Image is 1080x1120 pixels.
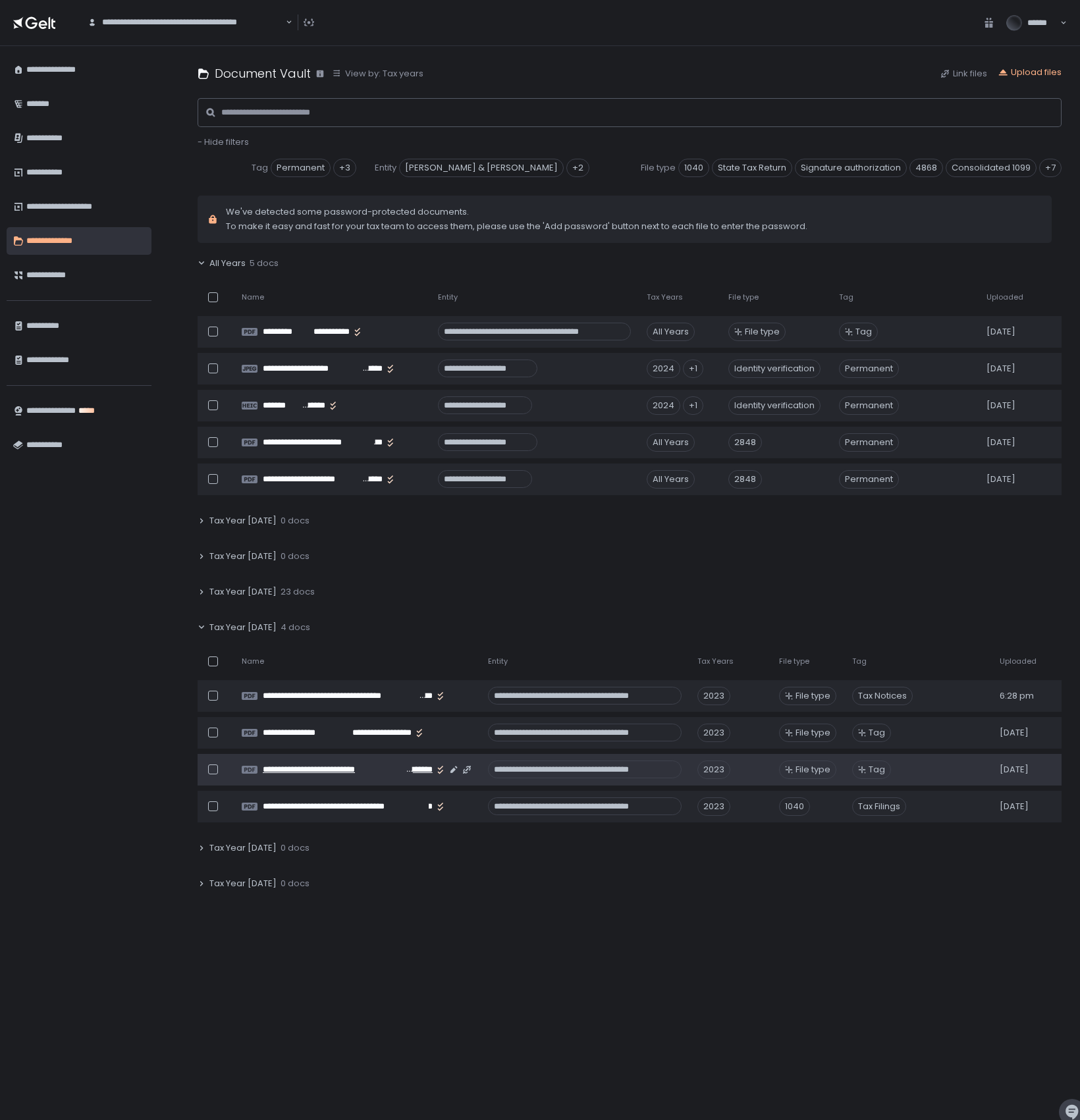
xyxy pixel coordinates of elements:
div: Identity verification [728,396,821,415]
span: 0 docs [281,550,310,562]
span: Tax Year [DATE] [209,515,277,527]
span: Tag [839,292,853,302]
button: Upload files [998,67,1062,78]
span: [PERSON_NAME] & [PERSON_NAME] [399,159,564,177]
div: All Years [647,433,695,452]
span: 4 docs [281,622,310,633]
span: [DATE] [986,473,1015,485]
div: Identity verification [728,360,821,378]
div: 2024 [647,360,680,378]
span: Tax Notices [852,687,913,705]
span: File type [745,326,780,338]
span: Signature authorization [795,159,907,177]
div: +7 [1039,159,1062,177]
span: Uploaded [1000,656,1037,666]
div: 2023 [697,724,730,742]
span: Tax Year [DATE] [209,622,277,633]
div: Search for option [79,9,292,37]
span: Name [242,292,264,302]
span: Tag [869,727,885,739]
span: Entity [488,656,508,666]
span: File type [796,690,830,702]
span: 6:28 pm [1000,690,1034,702]
input: Search for option [88,28,284,41]
div: 1040 [779,797,810,816]
div: 2023 [697,797,730,816]
span: Consolidated 1099 [946,159,1037,177]
div: All Years [647,323,695,341]
button: View by: Tax years [332,68,423,80]
div: 2023 [697,687,730,705]
span: Tax Year [DATE] [209,842,277,854]
span: Entity [438,292,458,302]
div: +3 [333,159,356,177]
button: Link files [940,68,987,80]
span: All Years [209,257,246,269]
span: File type [779,656,809,666]
div: +1 [683,360,703,378]
span: Tag [852,656,867,666]
span: Tax Years [697,656,734,666]
span: 5 docs [250,257,279,269]
span: [DATE] [1000,727,1029,739]
span: Tax Year [DATE] [209,878,277,890]
span: Permanent [839,470,899,489]
div: +2 [566,159,589,177]
span: Tag [252,162,268,174]
span: We've detected some password-protected documents. [226,206,807,218]
span: State Tax Return [712,159,792,177]
span: Name [242,656,264,666]
span: Permanent [839,433,899,452]
span: Entity [375,162,396,174]
span: [DATE] [986,437,1015,448]
span: [DATE] [986,363,1015,375]
span: Tax Year [DATE] [209,550,277,562]
span: File type [728,292,759,302]
span: Tax Year [DATE] [209,586,277,598]
div: 2024 [647,396,680,415]
span: Tax Years [647,292,683,302]
span: 1040 [678,159,709,177]
span: [DATE] [1000,764,1029,776]
div: 2023 [697,760,730,779]
div: +1 [683,396,703,415]
span: [DATE] [1000,801,1029,813]
span: File type [796,727,830,739]
div: 2848 [728,470,762,489]
span: 0 docs [281,842,310,854]
span: - Hide filters [198,136,249,148]
span: Tax Filings [852,797,906,816]
span: 23 docs [281,586,315,598]
h1: Document Vault [215,65,311,82]
span: Permanent [839,360,899,378]
span: 0 docs [281,515,310,527]
span: 4868 [909,159,943,177]
span: Uploaded [986,292,1023,302]
span: Tag [869,764,885,776]
span: File type [796,764,830,776]
div: All Years [647,470,695,489]
span: Permanent [271,159,331,177]
span: Tag [855,326,872,338]
span: File type [641,162,676,174]
div: 2848 [728,433,762,452]
button: - Hide filters [198,136,249,148]
span: 0 docs [281,878,310,890]
span: [DATE] [986,400,1015,412]
span: [DATE] [986,326,1015,338]
span: To make it easy and fast for your tax team to access them, please use the 'Add password' button n... [226,221,807,232]
span: Permanent [839,396,899,415]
